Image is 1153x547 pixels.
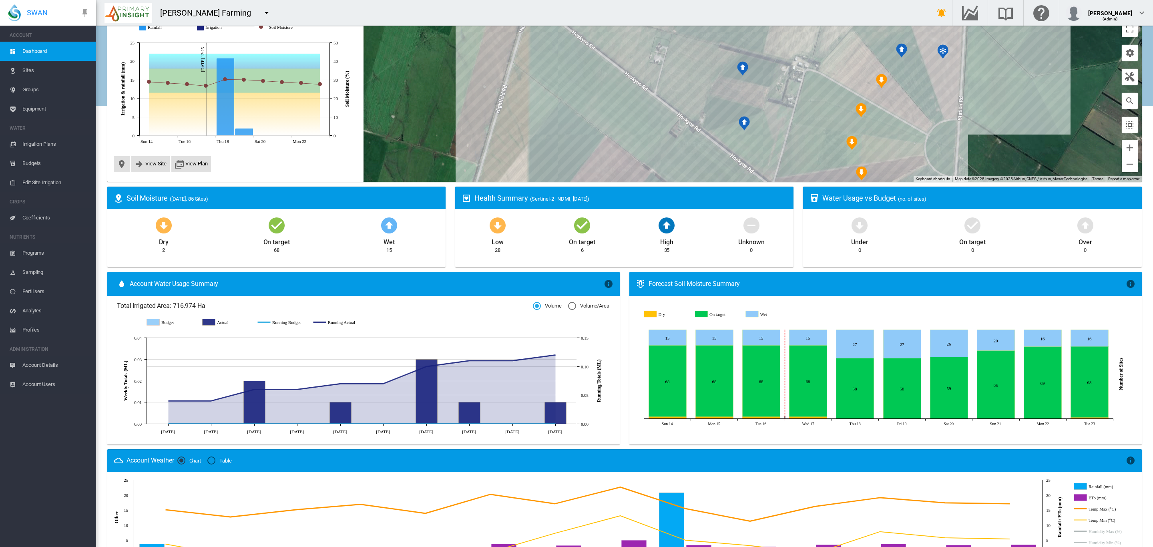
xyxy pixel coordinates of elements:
circle: Temp Min (°C) Sep 23, 2025 5.4 [1008,537,1011,540]
g: Dry Sep 23, 2025 1 [1071,418,1108,419]
tspan: Other [114,511,119,523]
tspan: Number of Sites [1118,358,1124,390]
tspan: Soil Moisture (%) [344,71,350,107]
button: icon-magnify [1122,93,1138,109]
span: Account Details [22,356,90,375]
tspan: Thu 18 [217,139,229,143]
button: icon-cog [1122,45,1138,61]
md-icon: icon-cup-water [810,193,819,203]
div: Soil Moisture [127,193,439,203]
circle: Soil Moisture Sep 21, 2025 28.755457737816677 [280,80,283,84]
g: Temp Max (°C) [1074,505,1127,513]
g: Dry Sep 17, 2025 2 [789,417,827,419]
tspan: [DATE] 12:25 [200,47,205,72]
g: Running Actual [313,319,361,326]
span: Fertilisers [22,282,90,301]
button: icon-arrow-right-bold View Site [135,159,167,169]
span: Budgets [22,154,90,173]
div: 0 [750,247,753,254]
button: Keyboard shortcuts [916,176,950,182]
tspan: [DATE] [505,429,519,434]
md-radio-button: Table [207,457,232,465]
circle: ETo (mm) Sep 17, 2025 4.9 [632,539,635,542]
div: Low [492,235,504,247]
img: profile.jpg [1066,5,1082,21]
g: Running Budget [258,319,305,326]
circle: Temp Max (°C) Sep 13, 2025 16.9 [359,503,362,506]
circle: Soil Moisture Sep 19, 2025 30.046057737816675 [242,78,245,81]
g: Rainfall Sep 19, 2025 1.8 [235,129,253,135]
div: [PERSON_NAME] [1088,6,1132,14]
tspan: Sun 14 [141,139,153,143]
g: On target Sep 15, 2025 68 [695,346,733,417]
g: Wet Sep 15, 2025 15 [695,330,733,346]
md-icon: icon-thermometer-lines [636,279,645,289]
tspan: 0.00 [581,422,589,426]
g: Wet Sep 20, 2025 26 [930,330,968,357]
g: Dry [644,311,690,318]
circle: Temp Min (°C) Sep 18, 2025 5 [683,538,687,541]
tspan: 10 [1046,523,1051,528]
tspan: Mon 15 [708,422,720,426]
g: Wet Sep 22, 2025 16 [1024,330,1061,347]
md-icon: icon-checkbox-marked-circle [267,215,286,235]
tspan: Sun 21 [990,422,1001,426]
div: NDMI: Limegrove - G [876,74,887,88]
span: Profiles [22,320,90,340]
span: View Site [145,161,167,167]
g: Dry Sep 14, 2025 2 [649,417,686,419]
a: Terms [1092,177,1103,181]
md-icon: icon-information [1126,456,1135,465]
md-radio-button: Chart [177,457,201,465]
button: Toggle fullscreen view [1122,21,1138,37]
tspan: 0.03 [134,357,142,362]
circle: Running Actual 22 Jul 0.04 [209,399,213,402]
md-icon: icon-calendar-multiple [175,159,184,169]
tspan: 20 [1046,493,1051,498]
tspan: 30 [333,78,338,82]
circle: Soil Moisture Sep 23, 2025 27.560257737816674 [318,82,321,86]
md-icon: icon-arrow-up-bold-circle [657,215,676,235]
div: NDMI: Limegrove - M [737,61,748,76]
span: (no. of sites) [898,196,926,202]
g: ETo (mm) [1074,494,1127,501]
tspan: Running Totals (ML) [596,360,602,402]
div: On target [959,235,986,247]
circle: Temp Min (°C) Sep 17, 2025 13.1 [619,514,622,517]
span: (Sentinel-2 | NDMI, [DATE]) [530,196,589,202]
img: SWAN-Landscape-Logo-Colour-drop.png [8,4,21,21]
span: Programs [22,243,90,263]
circle: Running Actual 2 Sept 0.11 [468,359,471,362]
div: 6 [581,247,584,254]
circle: Temp Max (°C) Sep 12, 2025 15.1 [294,508,297,511]
div: 0 [858,247,861,254]
div: Unknown [738,235,764,247]
tspan: 15 [124,508,128,513]
div: NDMI: Limegrove - X [856,166,867,181]
tspan: 20 [124,493,128,498]
tspan: 50 [333,40,338,45]
tspan: Fri 19 [897,422,907,426]
circle: Temp Max (°C) Sep 19, 2025 11.3 [748,519,751,523]
circle: Running Budget 2 Sept 0 [468,422,471,425]
tspan: 15 [1046,508,1051,513]
span: Analytes [22,301,90,320]
md-radio-button: Volume [533,302,562,310]
div: NDMI: Limegrove - P [856,103,867,117]
circle: ETo (mm) Sep 23, 2025 3.4 [1022,543,1025,546]
md-icon: icon-select-all [1125,120,1135,130]
g: Wet Sep 14, 2025 15 [649,330,686,346]
tspan: Weekly Totals (ML) [123,361,129,401]
g: Rainfall Sep 18, 2025 20.7 [217,58,234,135]
div: On target [569,235,595,247]
g: Actual 29 Jul 0.02 [243,381,265,424]
tspan: Wed 17 [802,422,814,426]
g: Wet [747,311,793,318]
circle: Soil Moisture Sep 17, 2025 26.635057737816673 [204,84,207,87]
div: Health Summary [474,193,787,203]
div: 0 [1084,247,1087,254]
tspan: Tue 16 [755,422,766,426]
circle: Temp Max (°C) Sep 14, 2025 13.9 [424,511,427,515]
circle: Running Actual 16 Sept 0.12 [554,353,557,356]
tspan: 25 [124,478,128,483]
